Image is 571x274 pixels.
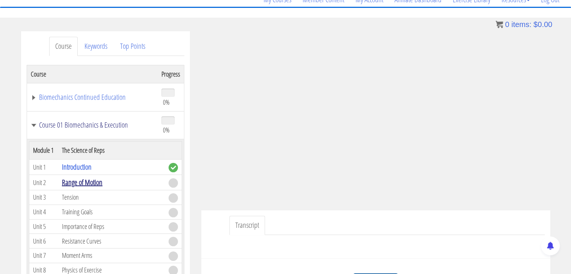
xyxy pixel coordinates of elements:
[31,93,154,101] a: Biomechanics Continued Education
[58,190,165,205] td: Tension
[78,37,113,56] a: Keywords
[114,37,151,56] a: Top Points
[29,234,58,248] td: Unit 6
[533,20,552,29] bdi: 0.00
[58,142,165,160] th: The Science of Reps
[29,219,58,234] td: Unit 5
[163,98,170,106] span: 0%
[496,21,503,28] img: icon11.png
[49,37,78,56] a: Course
[31,121,154,129] a: Course 01 Biomechanics & Execution
[58,219,165,234] td: Importance of Reps
[533,20,538,29] span: $
[62,162,92,172] a: Introduction
[496,20,552,29] a: 0 items: $0.00
[58,248,165,263] td: Moment Arms
[29,142,58,160] th: Module 1
[58,234,165,248] td: Resistance Curves
[62,177,102,187] a: Range of Motion
[229,216,265,235] a: Transcript
[169,163,178,172] span: complete
[27,65,158,83] th: Course
[29,175,58,190] td: Unit 2
[158,65,184,83] th: Progress
[29,248,58,263] td: Unit 7
[511,20,531,29] span: items:
[29,205,58,219] td: Unit 4
[163,126,170,134] span: 0%
[505,20,509,29] span: 0
[29,160,58,175] td: Unit 1
[29,190,58,205] td: Unit 3
[58,205,165,219] td: Training Goals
